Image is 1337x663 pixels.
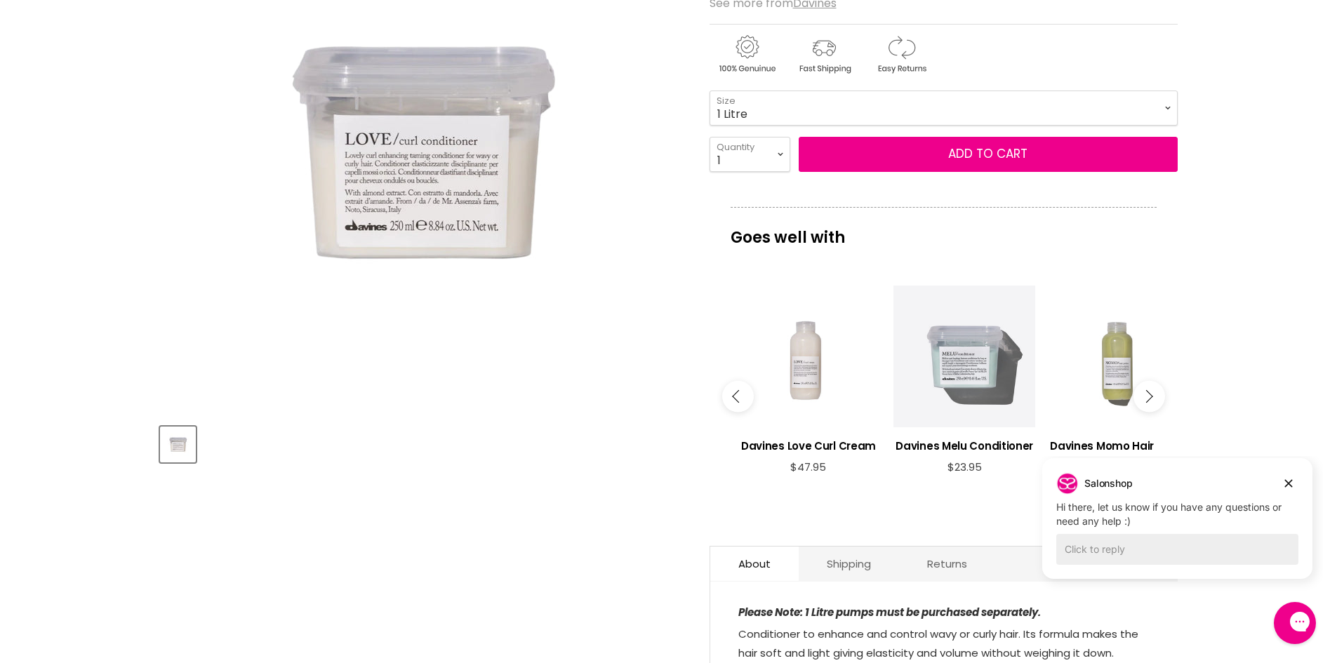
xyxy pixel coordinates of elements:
img: genuine.gif [710,33,784,76]
h3: Davines Momo Hair Potion [1049,438,1191,454]
a: Shipping [799,547,899,581]
iframe: Gorgias live chat messenger [1267,597,1323,649]
div: Product thumbnails [158,422,686,462]
img: Davines Love Curl Conditioner [161,428,194,461]
p: Goes well with [731,207,1157,253]
h3: Davines Love Curl Cream [738,438,879,454]
h3: Davines Melu Conditioner [893,438,1035,454]
a: Returns [899,547,995,581]
span: Add to cart [948,145,1027,162]
img: returns.gif [864,33,938,76]
button: Davines Love Curl Conditioner [160,427,196,462]
select: Quantity [710,137,790,172]
button: Add to cart [799,137,1178,172]
span: Conditioner to enhance and control wavy or curly hair. Its formula makes the hair soft and light ... [738,627,1138,660]
a: About [710,547,799,581]
iframe: Gorgias live chat campaigns [1032,456,1323,600]
a: View product:Davines Love Curl Cream [738,427,879,461]
img: shipping.gif [787,33,861,76]
span: $23.95 [947,460,982,474]
a: View product:Davines Momo Hair Potion [1049,427,1191,461]
strong: Please Note: 1 Litre pumps must be purchased separately. [738,605,1041,620]
a: View product:Davines Melu Conditioner [893,427,1035,461]
span: $47.95 [790,460,826,474]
